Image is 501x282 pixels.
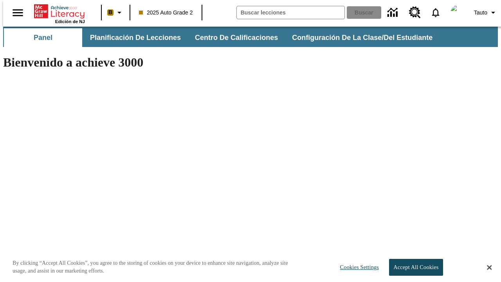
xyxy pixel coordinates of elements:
a: Portada [34,4,85,19]
button: Escoja un nuevo avatar [446,2,471,23]
button: Panel [4,28,82,47]
button: Planificación de lecciones [84,28,187,47]
span: Tauto [474,9,487,17]
span: Centro de calificaciones [195,33,278,42]
button: Abrir el menú lateral [6,1,29,24]
span: Planificación de lecciones [90,33,181,42]
button: Boost El color de la clase es anaranjado claro. Cambiar el color de la clase. [104,5,127,20]
p: By clicking “Accept All Cookies”, you agree to the storing of cookies on your device to enhance s... [13,259,301,275]
a: Notificaciones [425,2,446,23]
button: Configuración de la clase/del estudiante [286,28,439,47]
button: Accept All Cookies [389,259,443,276]
button: Perfil/Configuración [471,5,501,20]
a: Centro de información [383,2,404,23]
img: avatar image [451,5,466,20]
button: Close [487,264,492,271]
span: B [108,7,112,17]
a: Centro de recursos, Se abrirá en una pestaña nueva. [404,2,425,23]
div: Subbarra de navegación [3,28,440,47]
button: Cookies Settings [333,259,382,275]
button: Centro de calificaciones [189,28,284,47]
span: Edición de NJ [55,19,85,24]
span: Panel [34,33,52,42]
span: Configuración de la clase/del estudiante [292,33,433,42]
div: Subbarra de navegación [3,27,498,47]
input: Buscar campo [237,6,344,19]
span: 2025 Auto Grade 2 [139,9,193,17]
div: Portada [34,3,85,24]
h1: Bienvenido a achieve 3000 [3,55,341,70]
